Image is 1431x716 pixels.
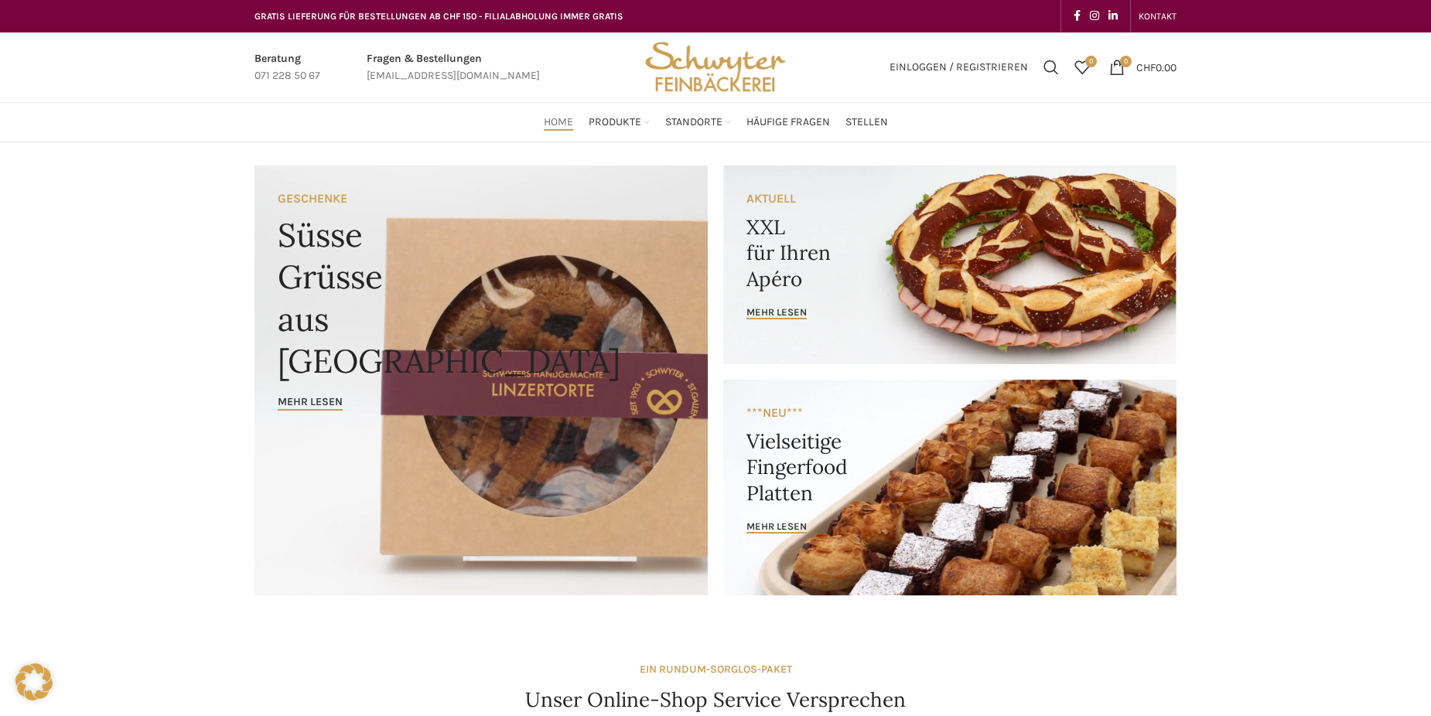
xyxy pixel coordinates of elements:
span: GRATIS LIEFERUNG FÜR BESTELLUNGEN AB CHF 150 - FILIALABHOLUNG IMMER GRATIS [254,11,623,22]
div: Secondary navigation [1131,1,1184,32]
a: 0 [1067,52,1098,83]
a: Suchen [1036,52,1067,83]
span: Produkte [589,115,641,130]
a: Häufige Fragen [746,107,830,138]
a: Standorte [665,107,731,138]
span: 0 [1085,56,1097,67]
div: Main navigation [247,107,1184,138]
a: Einloggen / Registrieren [882,52,1036,83]
h4: Unser Online-Shop Service Versprechen [525,686,906,714]
a: Banner link [254,165,708,595]
div: Meine Wunschliste [1067,52,1098,83]
a: Instagram social link [1085,5,1104,27]
a: Site logo [640,60,791,73]
span: Standorte [665,115,722,130]
strong: EIN RUNDUM-SORGLOS-PAKET [640,663,792,676]
a: Home [544,107,573,138]
a: Stellen [845,107,888,138]
a: 0 CHF0.00 [1101,52,1184,83]
a: Banner link [723,165,1177,364]
a: Infobox link [254,50,320,85]
span: Häufige Fragen [746,115,830,130]
span: Home [544,115,573,130]
span: 0 [1120,56,1132,67]
span: Einloggen / Registrieren [890,62,1028,73]
a: KONTAKT [1139,1,1177,32]
span: CHF [1136,60,1156,73]
span: Stellen [845,115,888,130]
a: Banner link [723,380,1177,595]
a: Facebook social link [1069,5,1085,27]
img: Bäckerei Schwyter [640,32,791,102]
a: Linkedin social link [1104,5,1122,27]
a: Infobox link [367,50,540,85]
span: KONTAKT [1139,11,1177,22]
a: Produkte [589,107,650,138]
bdi: 0.00 [1136,60,1177,73]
